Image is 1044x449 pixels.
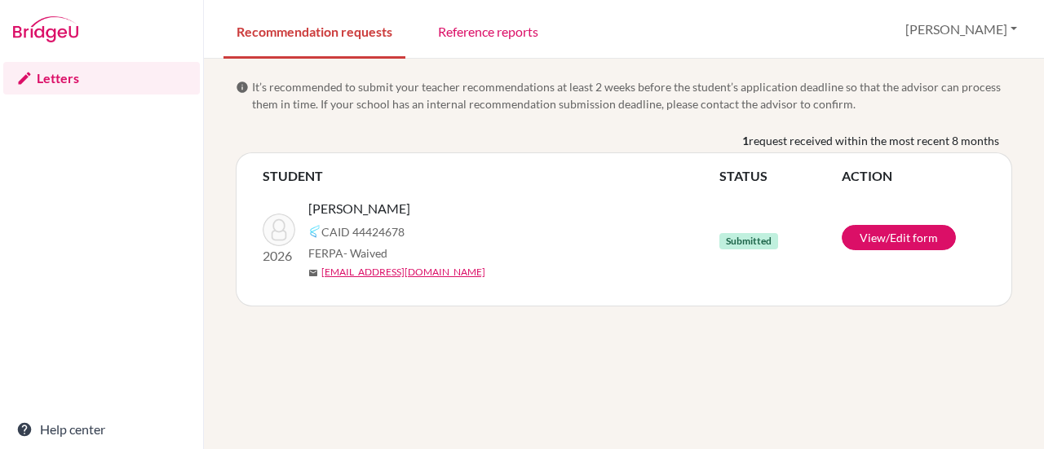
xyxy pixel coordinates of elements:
span: CAID 44424678 [321,223,405,240]
a: Help center [3,413,200,446]
span: request received within the most recent 8 months [749,132,999,149]
span: FERPA [308,244,387,262]
th: STATUS [719,166,842,186]
img: Common App logo [308,225,321,238]
a: Recommendation requests [223,2,405,59]
img: Chua, Nick Sen [263,213,295,246]
span: [PERSON_NAME] [308,199,410,218]
th: ACTION [842,166,985,186]
span: - Waived [343,246,387,260]
span: It’s recommended to submit your teacher recommendations at least 2 weeks before the student’s app... [252,78,1012,112]
img: Bridge-U [13,16,78,42]
a: View/Edit form [842,225,956,250]
p: 2026 [263,246,295,266]
a: [EMAIL_ADDRESS][DOMAIN_NAME] [321,265,485,280]
button: [PERSON_NAME] [898,14,1024,45]
a: Letters [3,62,200,95]
span: info [236,81,249,94]
b: 1 [742,132,749,149]
a: Reference reports [425,2,551,59]
th: STUDENT [263,166,719,186]
span: Submitted [719,233,778,249]
span: mail [308,268,318,278]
